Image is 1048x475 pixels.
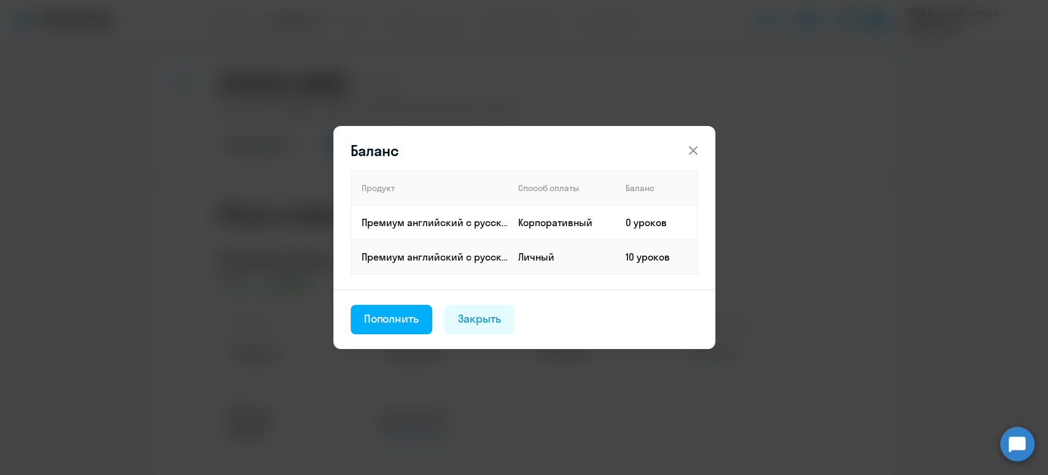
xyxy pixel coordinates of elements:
td: Личный [508,240,616,274]
th: Продукт [351,171,508,205]
td: Корпоративный [508,205,616,240]
td: 10 уроков [616,240,697,274]
button: Пополнить [351,305,433,334]
p: Премиум английский с русскоговорящим преподавателем [362,216,508,229]
th: Способ оплаты [508,171,616,205]
button: Закрыть [444,305,514,334]
th: Баланс [616,171,697,205]
header: Баланс [333,141,715,160]
p: Премиум английский с русскоговорящим преподавателем [362,250,508,264]
div: Пополнить [364,311,419,327]
td: 0 уроков [616,205,697,240]
div: Закрыть [458,311,501,327]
